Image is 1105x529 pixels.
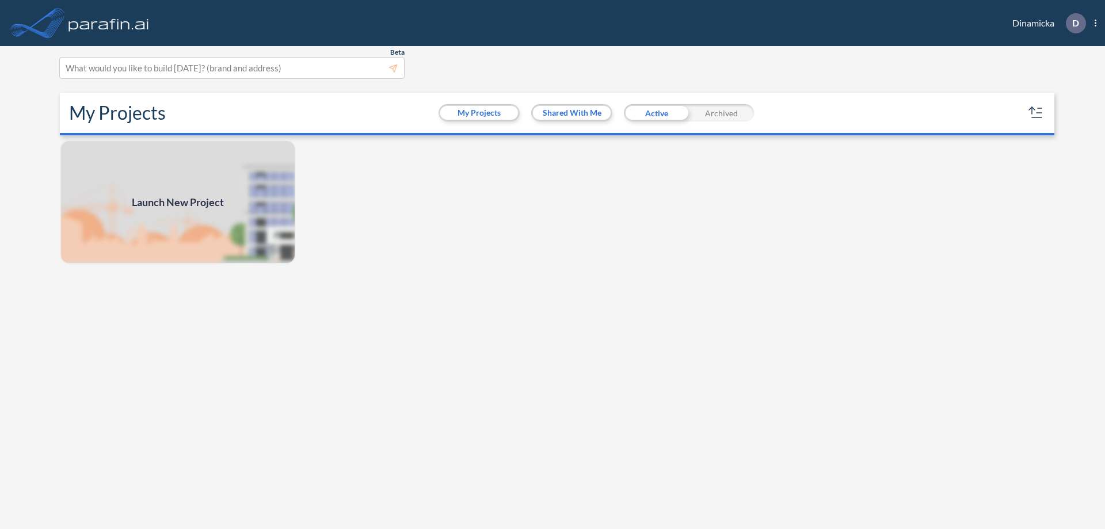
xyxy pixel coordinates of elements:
[1027,104,1045,122] button: sort
[132,195,224,210] span: Launch New Project
[440,106,518,120] button: My Projects
[69,102,166,124] h2: My Projects
[533,106,611,120] button: Shared With Me
[624,104,689,121] div: Active
[60,140,296,264] a: Launch New Project
[1072,18,1079,28] p: D
[60,140,296,264] img: add
[66,12,151,35] img: logo
[689,104,754,121] div: Archived
[390,48,405,57] span: Beta
[995,13,1096,33] div: Dinamicka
